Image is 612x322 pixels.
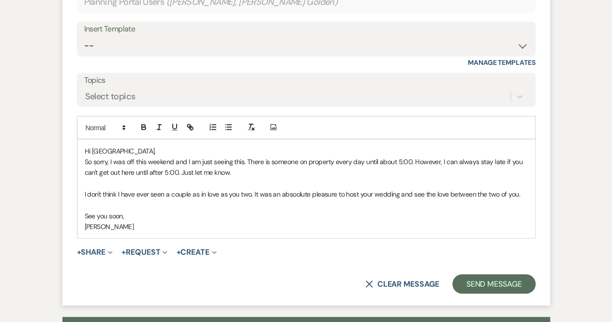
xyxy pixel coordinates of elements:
[121,248,167,256] button: Request
[85,145,528,156] p: Hi [GEOGRAPHIC_DATA],
[77,248,113,256] button: Share
[85,90,135,103] div: Select topics
[176,248,216,256] button: Create
[84,22,528,36] div: Insert Template
[452,274,535,293] button: Send Message
[85,210,528,221] p: See you soon,
[85,156,528,178] p: So sorry, I was off this weekend and I am just seeing this. There is someone on property every da...
[85,221,528,231] p: [PERSON_NAME]
[468,58,536,67] a: Manage Templates
[176,248,180,256] span: +
[85,188,528,199] p: I don't think I have ever seen a couple as in love as you two. It was an absoolute pleasure to ho...
[365,280,439,288] button: Clear message
[121,248,126,256] span: +
[77,248,81,256] span: +
[84,74,528,88] label: Topics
